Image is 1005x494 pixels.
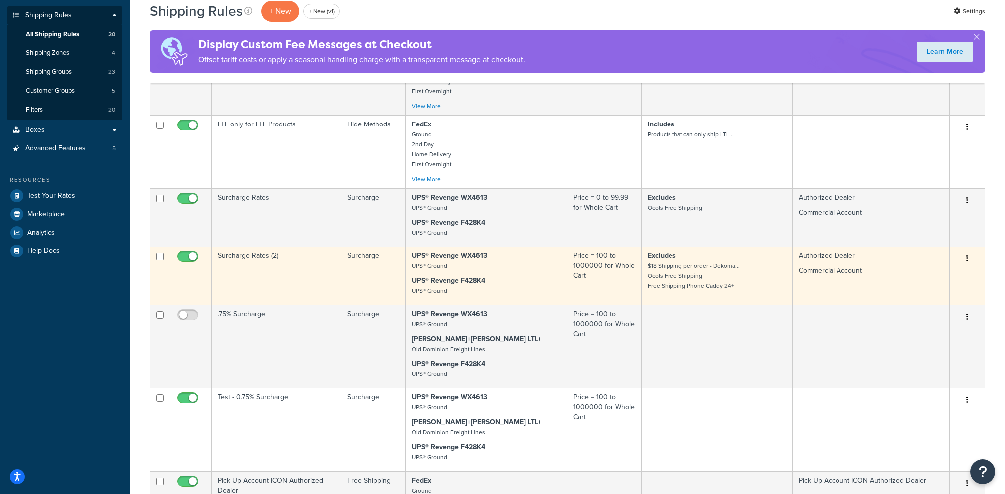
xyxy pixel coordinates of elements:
[26,30,79,39] span: All Shipping Rules
[27,247,60,255] span: Help Docs
[412,392,487,402] strong: UPS® Revenge WX4613
[7,63,122,81] li: Shipping Groups
[7,82,122,100] li: Customer Groups
[412,334,541,344] strong: [PERSON_NAME]+[PERSON_NAME] LTL+
[412,175,441,184] a: View More
[150,30,198,73] img: duties-banner-06bc72dcb5fe05cb3f9472aba00be2ae8eb53ab6f0d8bb03d382ba314ac3c341.png
[7,242,122,260] a: Help Docs
[567,305,641,388] td: Price = 100 to 1000000 for Whole Cart
[648,192,676,203] strong: Excludes
[412,192,487,203] strong: UPS® Revenge WX4613
[198,36,525,53] h4: Display Custom Fee Messages at Checkout
[7,25,122,44] li: All Shipping Rules
[412,102,441,111] a: View More
[26,68,72,76] span: Shipping Groups
[567,188,641,247] td: Price = 0 to 99.99 for Whole Cart
[112,87,115,95] span: 5
[341,188,406,247] td: Surcharge
[108,106,115,114] span: 20
[7,101,122,119] li: Filters
[567,247,641,305] td: Price = 100 to 1000000 for Whole Cart
[26,49,69,57] span: Shipping Zones
[7,205,122,223] a: Marketplace
[341,305,406,388] td: Surcharge
[412,250,487,261] strong: UPS® Revenge WX4613
[112,49,115,57] span: 4
[27,210,65,219] span: Marketplace
[27,229,55,237] span: Analytics
[970,459,995,484] button: Open Resource Center
[412,203,447,212] small: UPS® Ground
[412,119,431,129] strong: FedEx
[212,247,341,305] td: Surcharge Rates (2)
[412,275,485,286] strong: UPS® Revenge F428K4
[108,30,115,39] span: 20
[7,25,122,44] a: All Shipping Rules 20
[7,139,122,158] a: Advanced Features 5
[412,345,485,354] small: Old Dominion Freight Lines
[567,388,641,471] td: Price = 100 to 1000000 for Whole Cart
[954,4,985,18] a: Settings
[648,250,676,261] strong: Excludes
[25,11,72,20] span: Shipping Rules
[412,309,487,319] strong: UPS® Revenge WX4613
[212,388,341,471] td: Test - 0.75% Surcharge
[412,453,447,462] small: UPS® Ground
[412,370,447,378] small: UPS® Ground
[7,6,122,120] li: Shipping Rules
[793,188,950,247] td: Authorized Dealer
[27,192,75,200] span: Test Your Rates
[412,428,485,437] small: Old Dominion Freight Lines
[7,139,122,158] li: Advanced Features
[212,305,341,388] td: .75% Surcharge
[25,126,45,134] span: Boxes
[341,247,406,305] td: Surcharge
[799,266,943,276] p: Commercial Account
[412,228,447,237] small: UPS® Ground
[412,286,447,295] small: UPS® Ground
[799,208,943,218] p: Commercial Account
[341,388,406,471] td: Surcharge
[412,130,451,169] small: Ground 2nd Day Home Delivery First Overnight
[412,320,447,329] small: UPS® Ground
[648,119,674,129] strong: Includes
[198,53,525,67] p: Offset tariff costs or apply a seasonal handling charge with a transparent message at checkout.
[7,121,122,139] a: Boxes
[412,261,447,270] small: UPS® Ground
[7,224,122,242] a: Analytics
[26,87,75,95] span: Customer Groups
[108,68,115,76] span: 23
[212,115,341,188] td: LTL only for LTL Products
[7,44,122,62] li: Shipping Zones
[648,261,740,290] small: $18 Shipping per order - Dekoma... Ocots Free Shipping Free Shipping Phone Caddy 24+
[412,403,447,412] small: UPS® Ground
[412,475,431,486] strong: FedEx
[412,359,485,369] strong: UPS® Revenge F428K4
[7,63,122,81] a: Shipping Groups 23
[7,187,122,205] a: Test Your Rates
[648,130,734,139] small: Products that can only ship LTL...
[7,44,122,62] a: Shipping Zones 4
[7,176,122,184] div: Resources
[412,217,485,228] strong: UPS® Revenge F428K4
[917,42,973,62] a: Learn More
[7,6,122,25] a: Shipping Rules
[7,82,122,100] a: Customer Groups 5
[150,1,243,21] h1: Shipping Rules
[412,417,541,427] strong: [PERSON_NAME]+[PERSON_NAME] LTL+
[212,188,341,247] td: Surcharge Rates
[412,442,485,452] strong: UPS® Revenge F428K4
[7,101,122,119] a: Filters 20
[341,115,406,188] td: Hide Methods
[793,247,950,305] td: Authorized Dealer
[303,4,340,19] a: + New (v1)
[261,1,299,21] p: + New
[26,106,43,114] span: Filters
[25,144,86,153] span: Advanced Features
[648,203,702,212] small: Ocots Free Shipping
